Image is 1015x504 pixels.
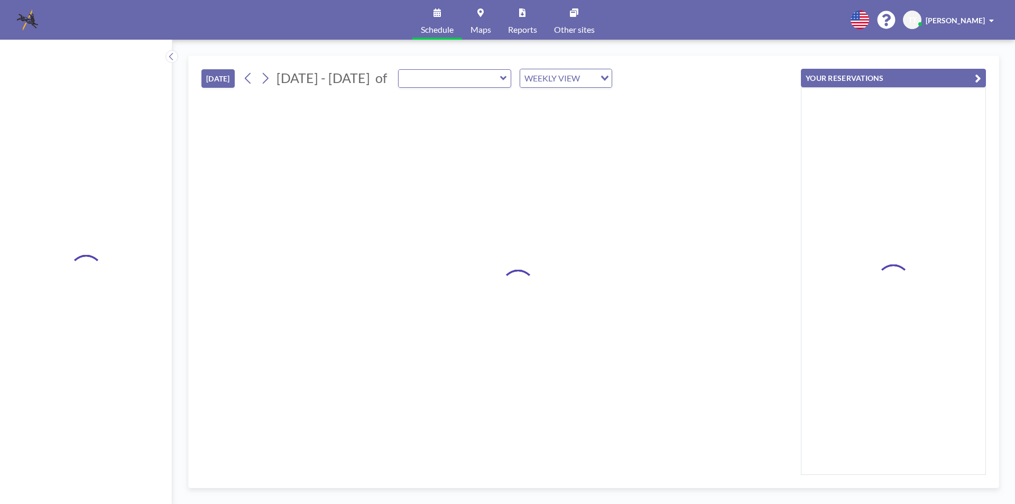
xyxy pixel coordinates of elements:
img: organization-logo [17,10,38,31]
span: [DATE] - [DATE] [276,70,370,86]
span: TT [908,15,917,25]
div: Search for option [520,69,612,87]
span: Reports [508,25,537,34]
span: Schedule [421,25,454,34]
input: Search for option [583,71,594,85]
span: [PERSON_NAME] [926,16,985,25]
span: Maps [470,25,491,34]
button: YOUR RESERVATIONS [801,69,986,87]
span: of [375,70,387,86]
button: [DATE] [201,69,235,88]
span: Other sites [554,25,595,34]
span: WEEKLY VIEW [522,71,582,85]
